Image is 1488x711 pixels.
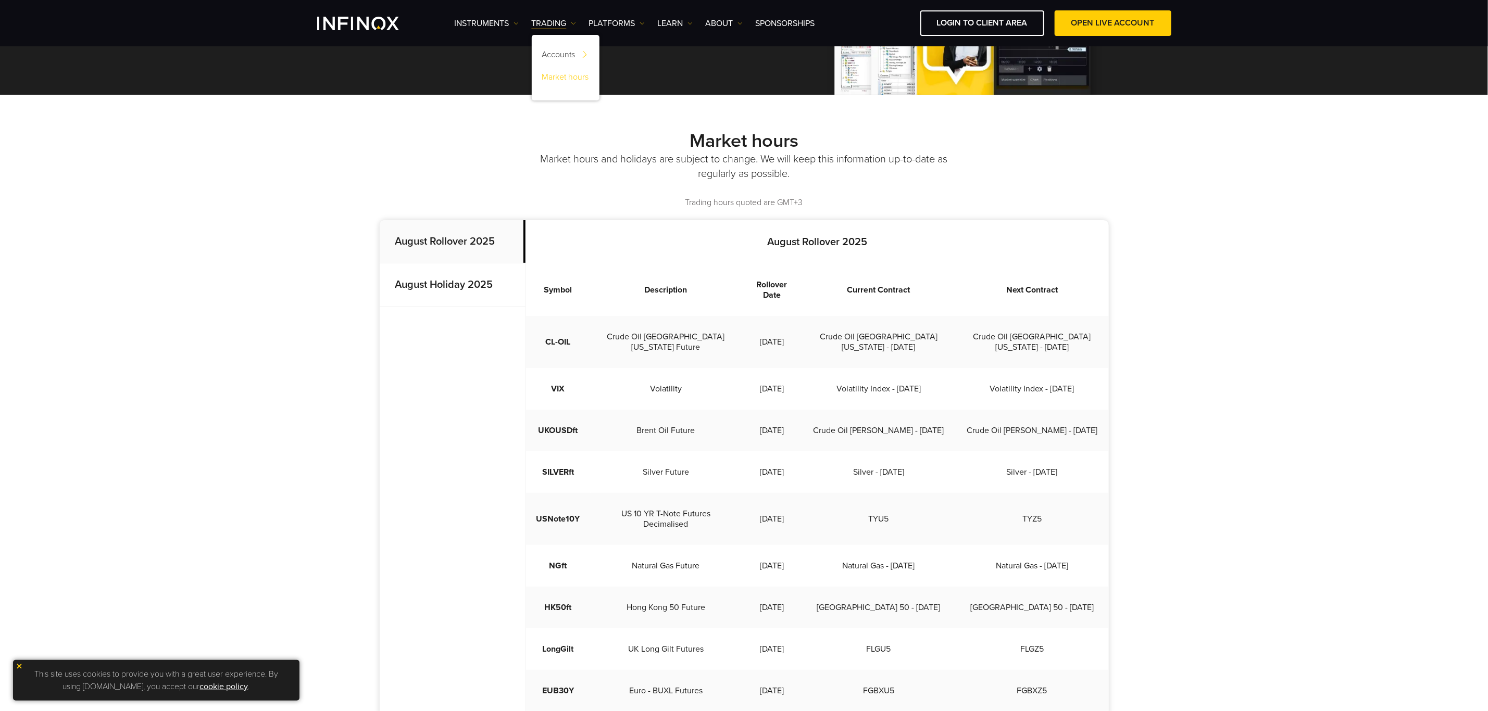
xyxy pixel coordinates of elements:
th: Symbol [526,264,591,316]
td: Crude Oil [PERSON_NAME] - [DATE] [955,410,1108,451]
td: US 10 YR T-Note Futures Decimalised [591,493,742,545]
td: TYU5 [802,493,955,545]
p: This site uses cookies to provide you with a great user experience. By using [DOMAIN_NAME], you a... [18,665,294,695]
a: Learn [658,17,693,30]
td: Volatility Index - [DATE] [955,368,1108,410]
td: UKOUSDft [526,410,591,451]
td: [DATE] [741,368,802,410]
td: [DATE] [741,493,802,545]
a: INFINOX Logo [317,17,423,30]
strong: August Holiday 2025 [395,278,493,291]
td: Crude Oil [GEOGRAPHIC_DATA][US_STATE] Future [591,316,742,368]
td: SILVERft [526,451,591,493]
td: [DATE] [741,545,802,587]
td: Silver - [DATE] [955,451,1108,493]
td: Natural Gas - [DATE] [802,545,955,587]
td: Crude Oil [PERSON_NAME] - [DATE] [802,410,955,451]
th: Current Contract [802,264,955,316]
td: Brent Oil Future [591,410,742,451]
a: Accounts [532,45,599,68]
td: Silver - [DATE] [802,451,955,493]
td: UK Long Gilt Futures [591,628,742,670]
td: NGft [526,545,591,587]
td: Natural Gas Future [591,545,742,587]
td: [DATE] [741,587,802,628]
td: Volatility Index - [DATE] [802,368,955,410]
th: Next Contract [955,264,1108,316]
a: PLATFORMS [589,17,645,30]
td: Natural Gas - [DATE] [955,545,1108,587]
a: SPONSORSHIPS [756,17,815,30]
img: yellow close icon [16,663,23,670]
td: [GEOGRAPHIC_DATA] 50 - [DATE] [802,587,955,628]
a: Instruments [455,17,519,30]
td: [DATE] [741,316,802,368]
td: Crude Oil [GEOGRAPHIC_DATA][US_STATE] - [DATE] [802,316,955,368]
a: Market hours [532,68,599,90]
td: [DATE] [741,410,802,451]
a: LOGIN TO CLIENT AREA [920,10,1044,36]
td: [DATE] [741,451,802,493]
a: ABOUT [706,17,743,30]
strong: August Rollover 2025 [767,236,867,248]
td: USNote10Y [526,493,591,545]
td: Hong Kong 50 Future [591,587,742,628]
strong: Market hours [690,130,798,152]
td: VIX [526,368,591,410]
td: Silver Future [591,451,742,493]
td: Volatility [591,368,742,410]
td: LongGilt [526,628,591,670]
p: Market hours and holidays are subject to change. We will keep this information up-to-date as regu... [539,152,950,181]
a: OPEN LIVE ACCOUNT [1055,10,1171,36]
td: [GEOGRAPHIC_DATA] 50 - [DATE] [955,587,1108,628]
td: [DATE] [741,628,802,670]
a: cookie policy [200,681,248,692]
th: Rollover Date [741,264,802,316]
p: Trading hours quoted are GMT+3 [380,197,1109,209]
td: CL-OIL [526,316,591,368]
strong: August Rollover 2025 [395,235,495,248]
td: HK50ft [526,587,591,628]
a: TRADING [532,17,576,30]
th: Description [591,264,742,316]
td: FLGZ5 [955,628,1108,670]
td: TYZ5 [955,493,1108,545]
td: Crude Oil [GEOGRAPHIC_DATA][US_STATE] - [DATE] [955,316,1108,368]
td: FLGU5 [802,628,955,670]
